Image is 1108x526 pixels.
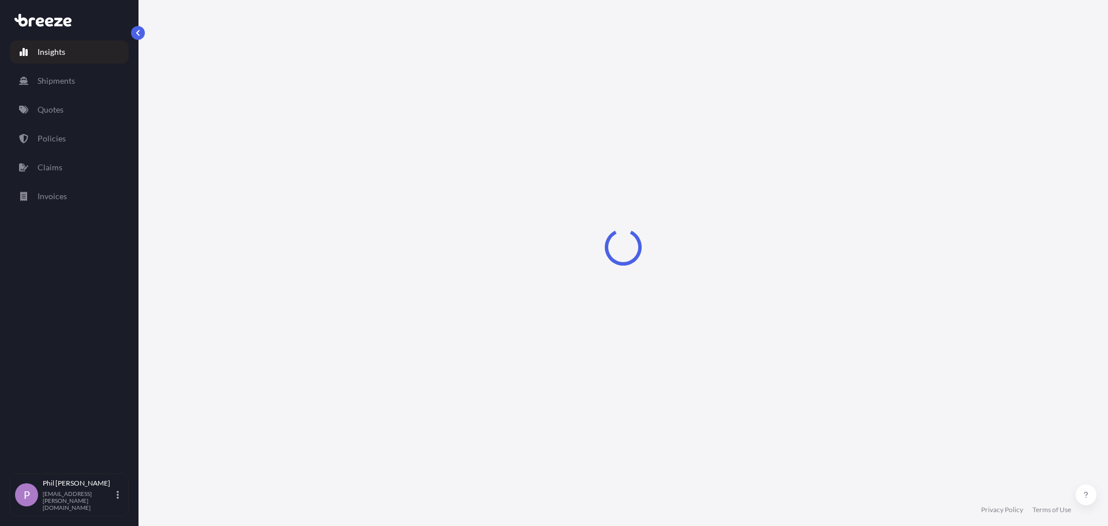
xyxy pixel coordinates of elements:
[43,479,114,488] p: Phil [PERSON_NAME]
[10,69,129,92] a: Shipments
[38,162,62,173] p: Claims
[43,490,114,511] p: [EMAIL_ADDRESS][PERSON_NAME][DOMAIN_NAME]
[10,98,129,121] a: Quotes
[38,46,65,58] p: Insights
[38,75,75,87] p: Shipments
[10,127,129,150] a: Policies
[10,156,129,179] a: Claims
[981,505,1023,514] a: Privacy Policy
[1032,505,1071,514] a: Terms of Use
[10,185,129,208] a: Invoices
[38,133,66,144] p: Policies
[10,40,129,64] a: Insights
[38,104,63,115] p: Quotes
[38,191,67,202] p: Invoices
[24,489,30,501] span: P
